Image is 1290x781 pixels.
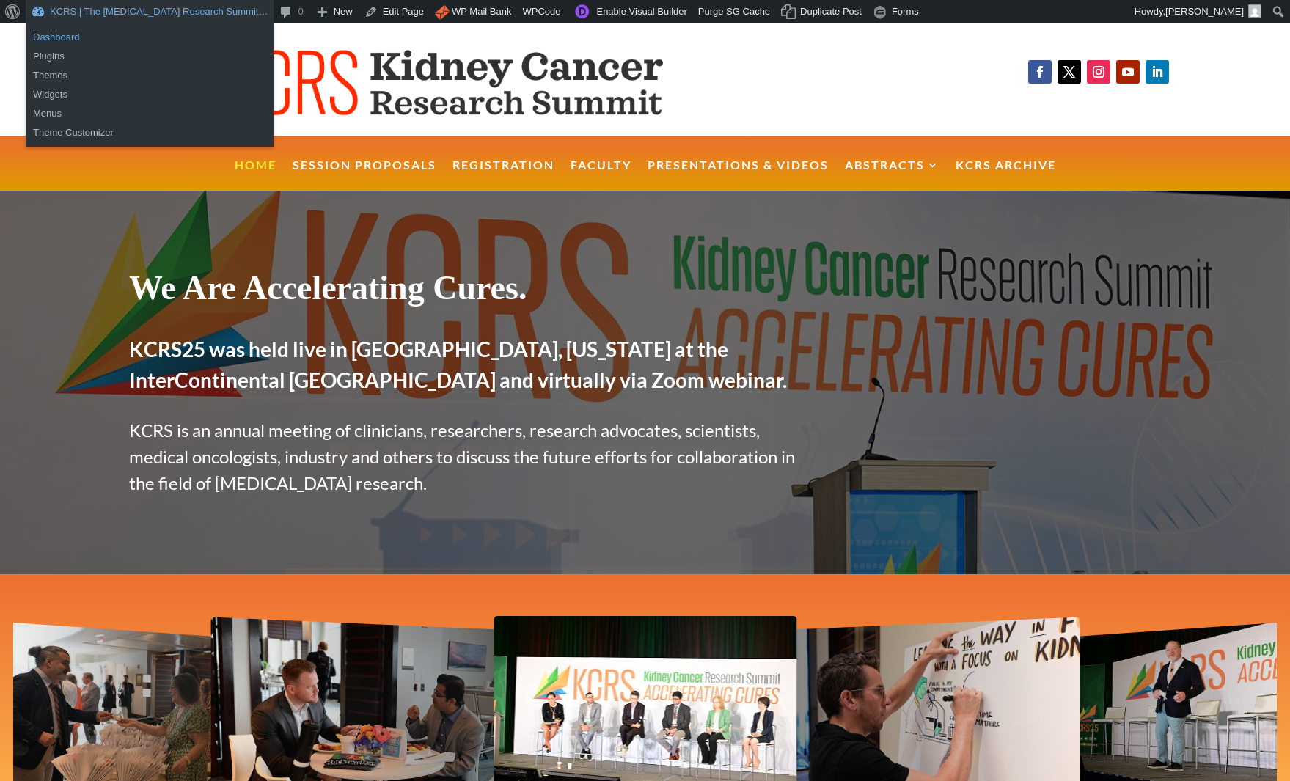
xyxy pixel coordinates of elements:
a: Home [235,160,276,191]
span: [PERSON_NAME] [1165,6,1244,17]
a: Follow on LinkedIn [1146,60,1169,84]
h2: KCRS25 was held live in [GEOGRAPHIC_DATA], [US_STATE] at the InterContinental [GEOGRAPHIC_DATA] a... [129,334,798,403]
a: Widgets [26,85,274,104]
a: Theme Customizer [26,123,274,142]
a: Registration [452,160,554,191]
a: Presentations & Videos [648,160,829,191]
img: icon.png [435,5,450,20]
a: Follow on Facebook [1028,60,1052,84]
h1: We Are Accelerating Cures. [129,268,798,315]
a: Follow on Youtube [1116,60,1140,84]
a: Session Proposals [293,160,436,191]
ul: KCRS | The Kidney Cancer Research Summit… [26,23,274,70]
a: Follow on Instagram [1087,60,1110,84]
a: Themes [26,66,274,85]
p: KCRS is an annual meeting of clinicians, researchers, research advocates, scientists, medical onc... [129,417,798,496]
a: Menus [26,104,274,123]
ul: KCRS | The Kidney Cancer Research Summit… [26,62,274,147]
a: Plugins [26,47,274,66]
a: Follow on X [1058,60,1081,84]
a: Dashboard [26,28,274,47]
img: KCRS generic logo wide [105,31,732,128]
a: Faculty [571,160,631,191]
a: KCRS Archive [956,160,1056,191]
a: Abstracts [845,160,939,191]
